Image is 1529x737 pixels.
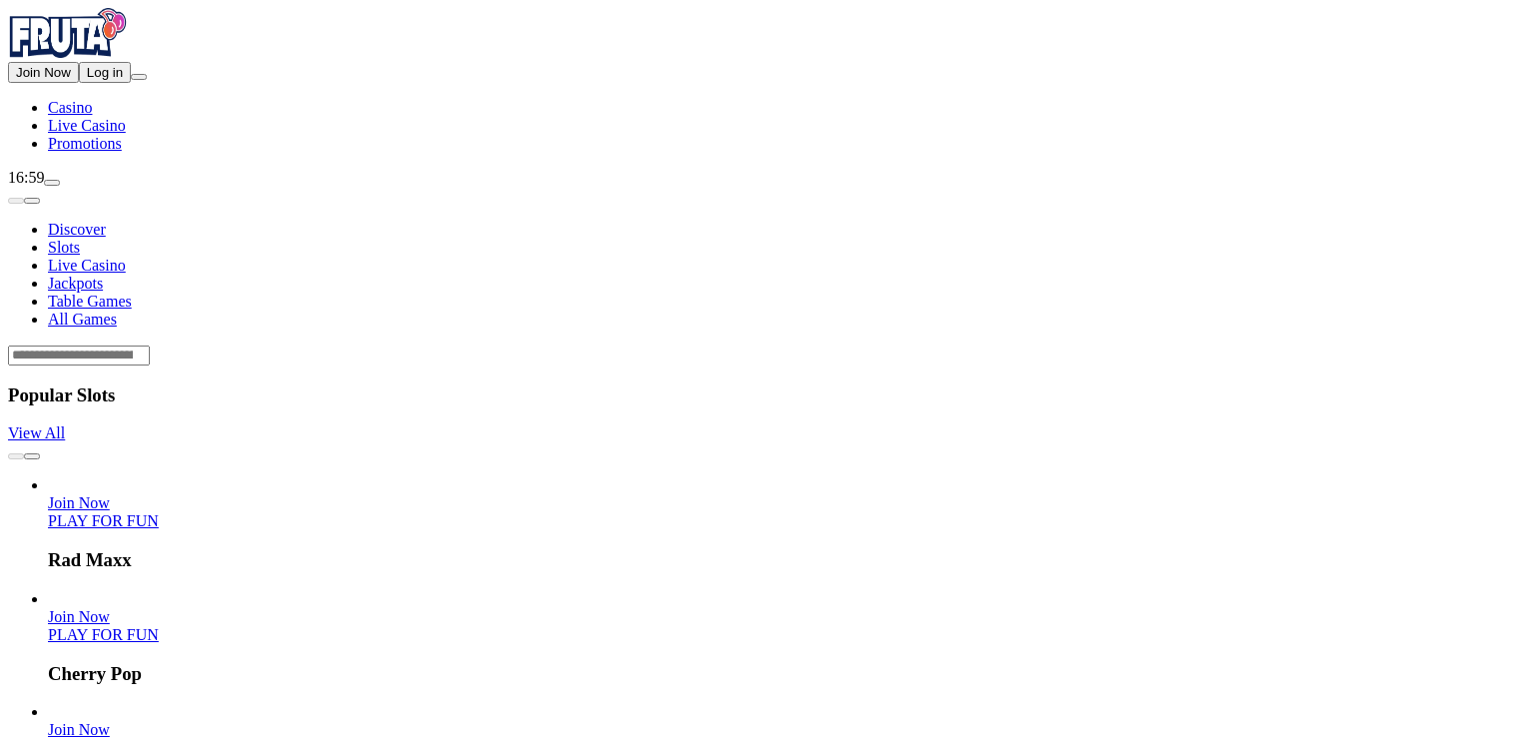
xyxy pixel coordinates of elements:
a: Live Casino [48,117,126,134]
span: Join Now [48,494,110,511]
a: Rad Maxx [48,512,159,529]
a: Live Casino [48,257,126,274]
input: Search [8,346,150,366]
a: View All [8,424,65,441]
header: Lobby [8,187,1521,366]
button: live-chat [44,180,60,186]
a: Slots [48,239,80,256]
button: prev slide [8,198,24,204]
a: Cherry Pop [48,608,110,625]
nav: Lobby [8,187,1521,329]
button: Log in [79,62,131,83]
a: Cherry Pop [48,626,159,643]
img: Fruta [8,8,128,58]
a: Casino [48,99,92,116]
a: Table Games [48,293,132,310]
span: Join Now [16,65,71,80]
span: Log in [87,65,123,80]
a: Fruta [8,44,128,61]
nav: Primary [8,8,1521,153]
a: All Games [48,311,117,328]
span: 16:59 [8,169,44,186]
button: Join Now [8,62,79,83]
article: Rad Maxx [48,476,1521,571]
a: Jackpots [48,275,103,292]
button: menu [131,74,147,80]
a: Promotions [48,135,122,152]
span: Join Now [48,608,110,625]
a: Discover [48,221,106,238]
article: Cherry Pop [48,590,1521,685]
button: next slide [24,453,40,459]
h3: Cherry Pop [48,663,1521,685]
h3: Rad Maxx [48,549,1521,571]
button: next slide [24,198,40,204]
a: Rad Maxx [48,494,110,511]
button: prev slide [8,453,24,459]
nav: Main menu [8,99,1521,153]
h3: Popular Slots [8,384,1521,406]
